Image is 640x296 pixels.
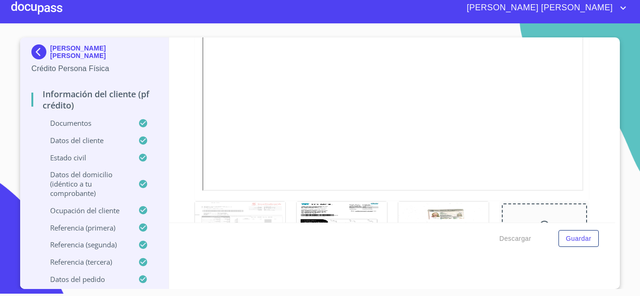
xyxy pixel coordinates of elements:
button: Guardar [558,230,599,247]
p: [PERSON_NAME] [PERSON_NAME] [50,44,157,59]
img: Comprobante de Domicilio [297,202,387,253]
p: Datos del domicilio (idéntico a tu comprobante) [31,170,138,198]
img: Comprobante de Domicilio [398,202,489,253]
p: Referencia (primera) [31,223,138,232]
p: Información del cliente (PF crédito) [31,88,157,111]
p: Documentos [31,118,138,128]
p: Referencia (tercera) [31,257,138,267]
button: Descargar [496,230,535,247]
img: Docupass spot blue [31,44,50,59]
p: Datos del pedido [31,274,138,284]
button: account of current user [460,0,629,15]
p: Crédito Persona Física [31,63,157,74]
span: Guardar [566,233,591,245]
span: [PERSON_NAME] [PERSON_NAME] [460,0,618,15]
p: Referencia (segunda) [31,240,138,249]
p: Ocupación del Cliente [31,206,138,215]
div: [PERSON_NAME] [PERSON_NAME] [31,44,157,63]
p: Estado Civil [31,153,138,162]
span: Descargar [499,233,531,245]
p: Datos del cliente [31,136,138,145]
